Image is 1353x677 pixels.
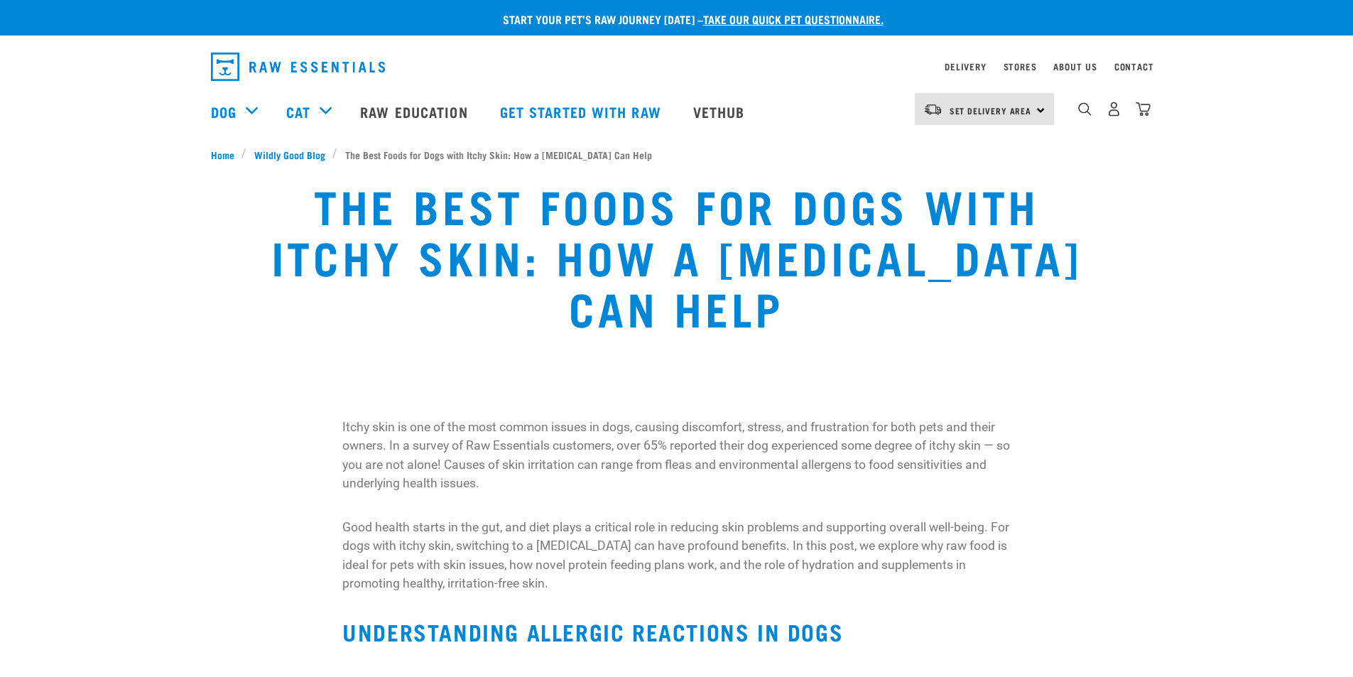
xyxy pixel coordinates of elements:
a: About Us [1053,64,1097,69]
p: Good health starts in the gut, and diet plays a critical role in reducing skin problems and suppo... [342,518,1011,593]
img: user.png [1107,102,1121,117]
a: take our quick pet questionnaire. [703,16,884,22]
a: Stores [1004,64,1037,69]
h2: Understanding Allergic Reactions in Dogs [342,619,1011,644]
span: Wildly Good Blog [254,147,325,162]
a: Raw Education [346,83,485,140]
img: home-icon-1@2x.png [1078,102,1092,116]
a: Delivery [945,64,986,69]
a: Cat [286,101,310,122]
span: Set Delivery Area [950,108,1032,113]
a: Dog [211,101,237,122]
h1: The Best Foods for Dogs with Itchy Skin: How a [MEDICAL_DATA] Can Help [251,179,1102,332]
a: Wildly Good Blog [246,147,332,162]
img: Raw Essentials Logo [211,53,385,81]
nav: dropdown navigation [200,47,1154,87]
nav: breadcrumbs [211,147,1143,162]
a: Home [211,147,242,162]
a: Contact [1114,64,1154,69]
p: Itchy skin is one of the most common issues in dogs, causing discomfort, stress, and frustration ... [342,418,1011,493]
img: home-icon@2x.png [1136,102,1151,117]
a: Get started with Raw [486,83,679,140]
a: Vethub [679,83,763,140]
img: van-moving.png [923,103,942,116]
span: Home [211,147,234,162]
